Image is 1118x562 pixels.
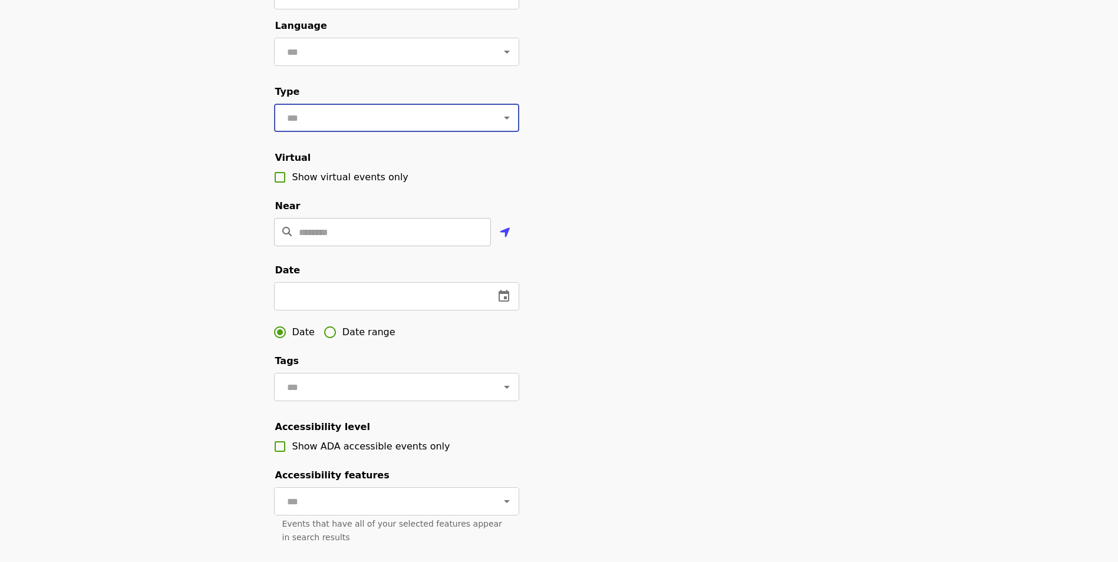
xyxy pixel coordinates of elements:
span: Show ADA accessible events only [292,441,450,452]
button: change date [490,282,518,310]
span: Date [275,265,301,276]
button: Open [499,110,515,126]
span: Near [275,200,301,211]
span: Date [292,325,315,339]
button: Use my location [491,219,519,247]
input: Location [299,218,491,246]
button: Open [499,379,515,395]
i: search icon [282,226,292,237]
button: Open [499,44,515,60]
span: Type [275,86,300,97]
span: Accessibility features [275,470,390,481]
span: Language [275,20,327,31]
span: Tags [275,355,299,366]
span: Virtual [275,152,311,163]
button: Open [499,493,515,510]
span: Date range [342,325,395,339]
span: Show virtual events only [292,171,408,183]
span: Events that have all of your selected features appear in search results [282,519,502,542]
i: location-arrow icon [500,226,510,240]
span: Accessibility level [275,421,370,432]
